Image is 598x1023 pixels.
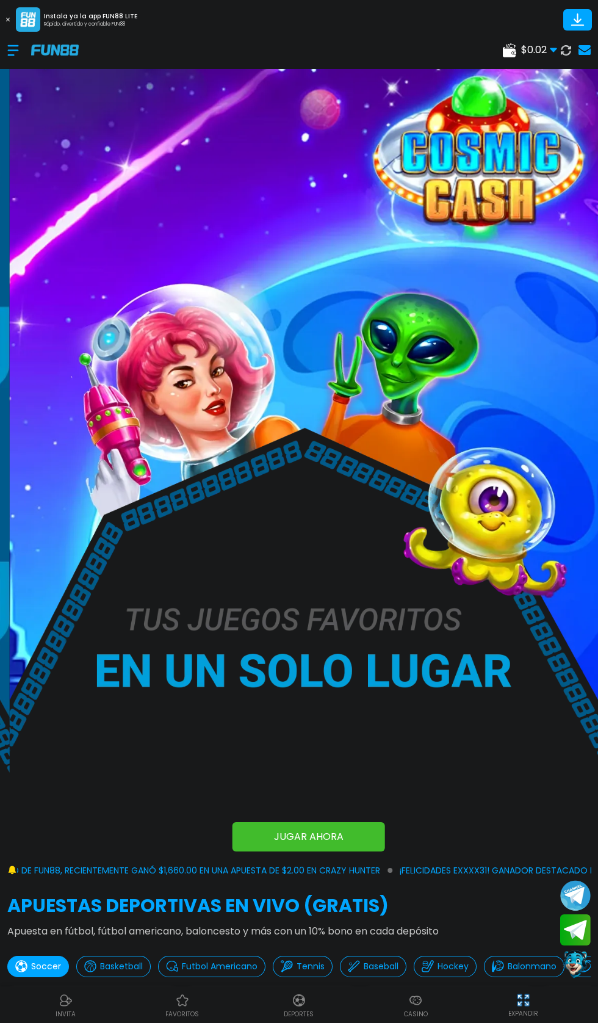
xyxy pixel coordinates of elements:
[484,956,564,977] button: Balonmano
[44,21,137,28] p: Rápido, divertido y confiable FUN88
[31,45,79,55] img: Company Logo
[16,7,40,32] img: App Logo
[358,991,474,1019] a: CasinoCasinoCasino
[7,892,591,919] h2: APUESTAS DEPORTIVAS EN VIVO (gratis)
[165,1010,199,1019] p: favoritos
[76,956,151,977] button: Basketball
[59,993,73,1008] img: Referral
[508,1009,538,1018] p: EXPANDIR
[297,960,325,973] p: Tennis
[508,960,557,973] p: Balonmano
[404,1010,428,1019] p: Casino
[364,960,398,973] p: Baseball
[44,12,137,21] p: Instala ya la app FUN88 LITE
[292,993,306,1008] img: Deportes
[56,1010,76,1019] p: INVITA
[340,956,406,977] button: Baseball
[175,993,190,1008] img: Casino Favoritos
[240,991,357,1019] a: DeportesDeportesDeportes
[521,43,557,57] span: $ 0.02
[560,949,591,980] button: Contact customer service
[408,993,423,1008] img: Casino
[516,992,531,1008] img: hide
[284,1010,314,1019] p: Deportes
[31,960,61,973] p: Soccer
[100,960,143,973] p: Basketball
[7,956,69,977] button: Soccer
[182,960,258,973] p: Futbol Americano
[273,956,333,977] button: Tennis
[7,991,124,1019] a: ReferralReferralINVITA
[158,956,265,977] button: Futbol Americano
[560,914,591,946] button: Join telegram
[438,960,469,973] p: Hockey
[124,991,240,1019] a: Casino FavoritosCasino Favoritosfavoritos
[232,822,385,851] a: JUGAR AHORA
[7,924,591,939] p: Apuesta en fútbol, fútbol americano, baloncesto y más con un 10% bono en cada depósito
[414,956,477,977] button: Hockey
[560,880,591,911] button: Join telegram channel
